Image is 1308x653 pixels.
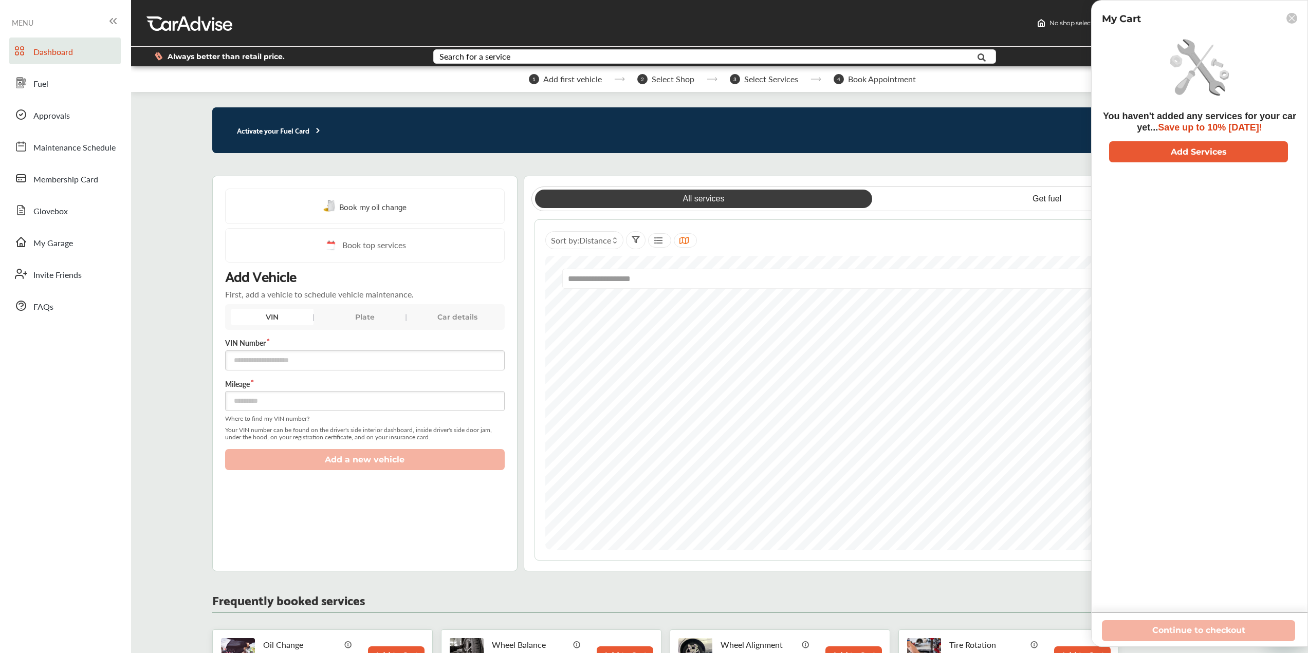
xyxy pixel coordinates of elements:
[614,77,625,81] img: stepper-arrow.e24c07c6.svg
[155,52,162,61] img: dollor_label_vector.a70140d1.svg
[810,77,821,81] img: stepper-arrow.e24c07c6.svg
[9,133,121,160] a: Maintenance Schedule
[1102,13,1141,25] p: My Cart
[878,190,1216,208] a: Get fuel
[323,199,407,213] a: Book my oil change
[33,78,48,91] span: Fuel
[225,338,505,348] label: VIN Number
[551,234,611,246] span: Sort by :
[225,288,414,300] p: First, add a vehicle to schedule vehicle maintenance.
[33,269,82,282] span: Invite Friends
[802,640,810,648] img: info_icon_vector.svg
[344,640,353,648] img: info_icon_vector.svg
[339,199,407,213] span: Book my oil change
[579,234,611,246] span: Distance
[652,74,694,84] span: Select Shop
[33,141,116,155] span: Maintenance Schedule
[212,124,322,136] p: Activate your Fuel Card
[9,165,121,192] a: Membership Card
[9,260,121,287] a: Invite Friends
[730,74,740,84] span: 3
[492,640,569,649] p: Wheel Balance
[225,228,505,263] a: Book top services
[834,74,844,84] span: 4
[1049,19,1100,27] span: No shop selected
[1030,640,1039,648] img: info_icon_vector.svg
[212,594,365,604] p: Frequently booked services
[225,267,297,284] p: Add Vehicle
[323,200,337,213] img: oil-change.e5047c97.svg
[9,197,121,223] a: Glovebox
[33,46,73,59] span: Dashboard
[324,239,337,252] img: cal_icon.0803b883.svg
[33,205,68,218] span: Glovebox
[543,74,602,84] span: Add first vehicle
[529,74,539,84] span: 1
[324,309,406,325] div: Plate
[9,69,121,96] a: Fuel
[721,640,798,649] p: Wheel Alignment
[263,640,340,649] p: Oil Change
[9,101,121,128] a: Approvals
[225,415,505,422] span: Where to find my VIN number?
[33,109,70,123] span: Approvals
[1158,122,1262,133] span: Save up to 10% [DATE]!
[949,640,1026,649] p: Tire Rotation
[707,77,717,81] img: stepper-arrow.e24c07c6.svg
[33,237,73,250] span: My Garage
[33,173,98,186] span: Membership Card
[9,38,121,64] a: Dashboard
[439,52,510,61] div: Search for a service
[545,256,1206,550] canvas: Map
[848,74,916,84] span: Book Appointment
[231,309,314,325] div: VIN
[9,292,121,319] a: FAQs
[12,18,33,27] span: MENU
[9,229,121,255] a: My Garage
[1103,111,1296,133] span: You haven't added any services for your car yet...
[225,426,505,441] span: Your VIN number can be found on the driver's side interior dashboard, inside driver's side door j...
[225,379,505,389] label: Mileage
[1109,141,1288,162] button: Add Services
[637,74,648,84] span: 2
[535,190,873,208] a: All services
[744,74,798,84] span: Select Services
[1037,19,1045,27] img: header-home-logo.8d720a4f.svg
[416,309,499,325] div: Car details
[573,640,581,648] img: info_icon_vector.svg
[33,301,53,314] span: FAQs
[168,53,285,60] span: Always better than retail price.
[342,239,406,252] span: Book top services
